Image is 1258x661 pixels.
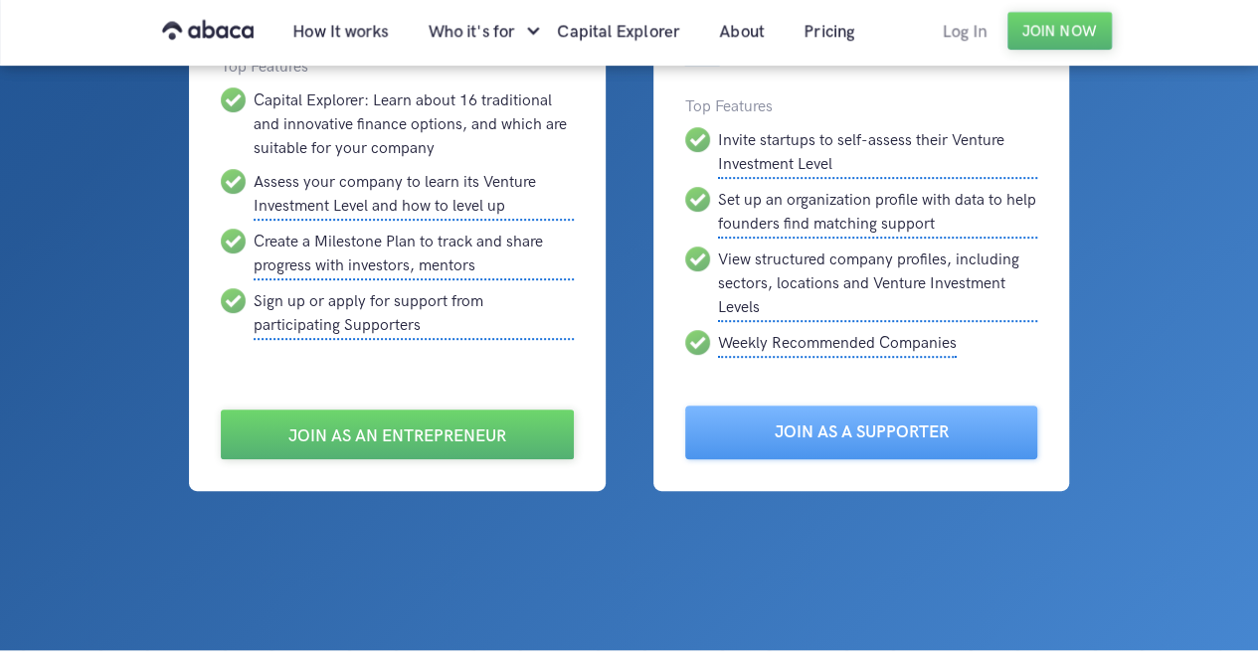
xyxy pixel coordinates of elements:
div: View structured company profiles, including sectors, locations and Venture Investment Levels [718,247,1038,322]
div: Invite startups to self-assess their Venture Investment Level [718,127,1038,179]
div: Sign up or apply for support from participating Supporters [254,288,574,340]
div: Capital Explorer: Learn about 16 traditional and innovative finance options, and which are suitab... [254,87,574,161]
a: Join as an Entrepreneur [221,410,574,459]
div: Set up an organization profile with data to help founders find matching support [718,187,1038,239]
div: Top Features [221,56,574,80]
a: Join as a Supporter [685,406,1038,459]
div: Weekly Recommended Companies [718,330,957,358]
div: Create a Milestone Plan to track and share progress with investors, mentors [254,229,574,280]
a: Join Now [1007,12,1112,50]
div: Assess your company to learn its Venture Investment Level and how to level up [254,169,574,221]
div: Top Features [685,95,1038,119]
